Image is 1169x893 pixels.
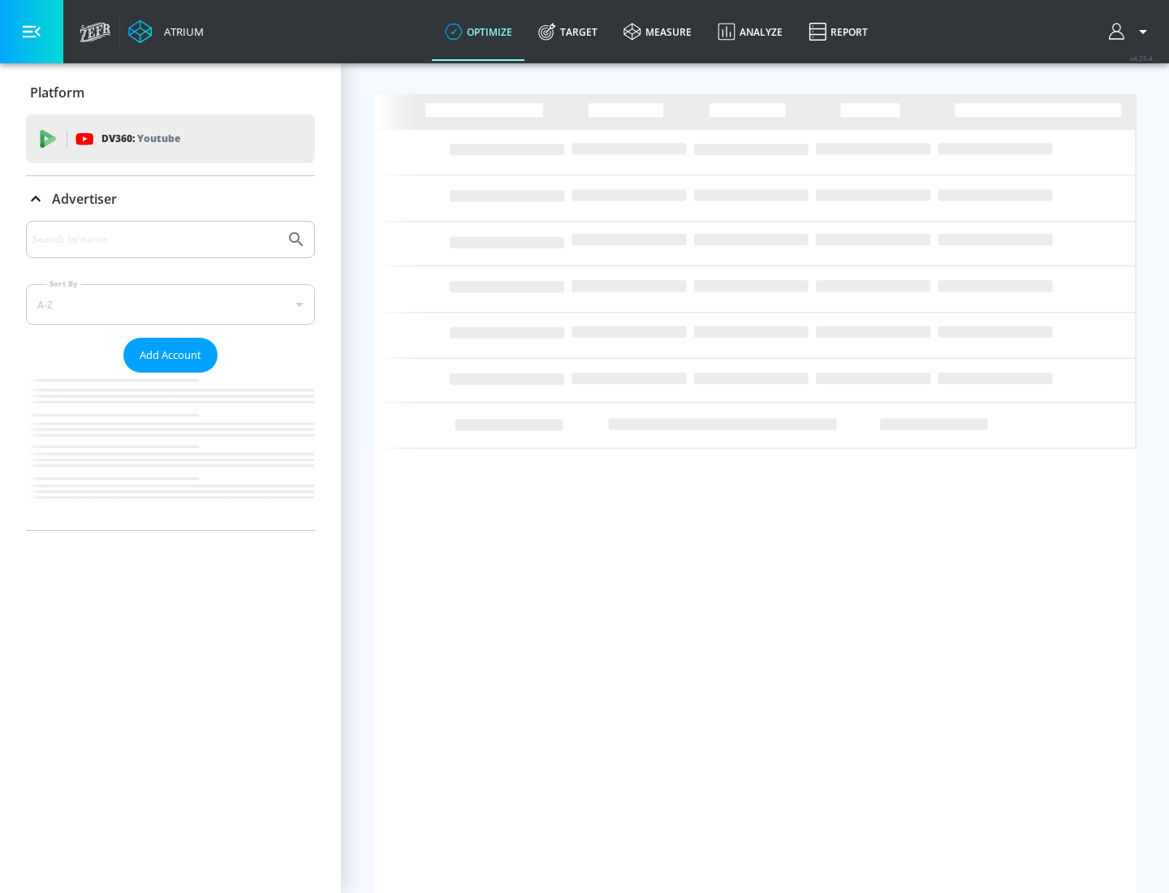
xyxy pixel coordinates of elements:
p: DV360: [101,130,180,148]
p: Advertiser [52,190,117,208]
nav: list of Advertiser [26,373,315,530]
p: Platform [30,84,84,101]
div: Advertiser [26,221,315,530]
span: v 4.25.4 [1130,54,1153,63]
div: DV360: Youtube [26,114,315,163]
p: Youtube [137,130,180,147]
label: Sort By [46,278,81,289]
a: Target [525,2,610,61]
div: Platform [26,70,315,115]
button: Add Account [123,338,218,373]
a: Analyze [705,2,796,61]
a: measure [610,2,705,61]
div: Atrium [157,24,204,39]
input: Search by name [32,229,278,250]
div: Advertiser [26,176,315,222]
a: Report [796,2,881,61]
span: Add Account [140,346,201,365]
a: optimize [432,2,525,61]
div: A-Z [26,284,315,325]
a: Atrium [128,19,204,44]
